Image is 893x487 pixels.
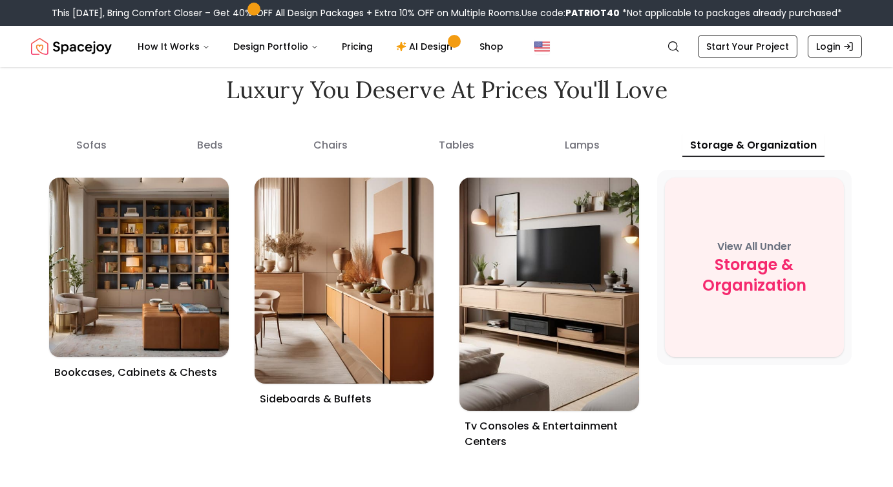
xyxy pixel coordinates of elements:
b: PATRIOT40 [565,6,620,19]
p: View All Under [717,239,792,254]
div: This [DATE], Bring Comfort Closer – Get 40% OFF All Design Packages + Extra 10% OFF on Multiple R... [52,6,842,19]
span: storage & organization [665,254,845,296]
a: Shop [469,34,514,59]
img: Sideboards & Buffets [255,178,434,384]
img: Bookcases, Cabinets & Chests [49,178,229,357]
img: Spacejoy Logo [31,34,112,59]
h3: Sideboards & Buffets [255,384,434,407]
button: tables [431,134,482,157]
a: Bookcases, Cabinets & ChestsBookcases, Cabinets & Chests [41,170,236,388]
a: Tv Consoles & Entertainment CentersTv Consoles & Entertainment Centers [452,170,647,457]
a: Start Your Project [698,35,797,58]
button: chairs [306,134,355,157]
nav: Main [127,34,514,59]
a: AI Design [386,34,467,59]
h3: Bookcases, Cabinets & Chests [49,357,229,380]
button: beds [189,134,231,157]
button: How It Works [127,34,220,59]
button: Design Portfolio [223,34,329,59]
span: Use code: [521,6,620,19]
img: United States [534,39,550,54]
a: Sideboards & BuffetsSideboards & Buffets [247,170,442,415]
button: sofas [68,134,114,157]
button: lamps [557,134,607,157]
img: Tv Consoles & Entertainment Centers [459,178,639,411]
a: Spacejoy [31,34,112,59]
button: storage & organization [682,134,825,157]
nav: Global [31,26,862,67]
a: View All Understorage & organization [657,170,852,457]
span: *Not applicable to packages already purchased* [620,6,842,19]
h3: Tv Consoles & Entertainment Centers [459,411,639,450]
a: Pricing [331,34,383,59]
a: Login [808,35,862,58]
h2: Luxury you deserve at prices you'll love [31,77,862,103]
